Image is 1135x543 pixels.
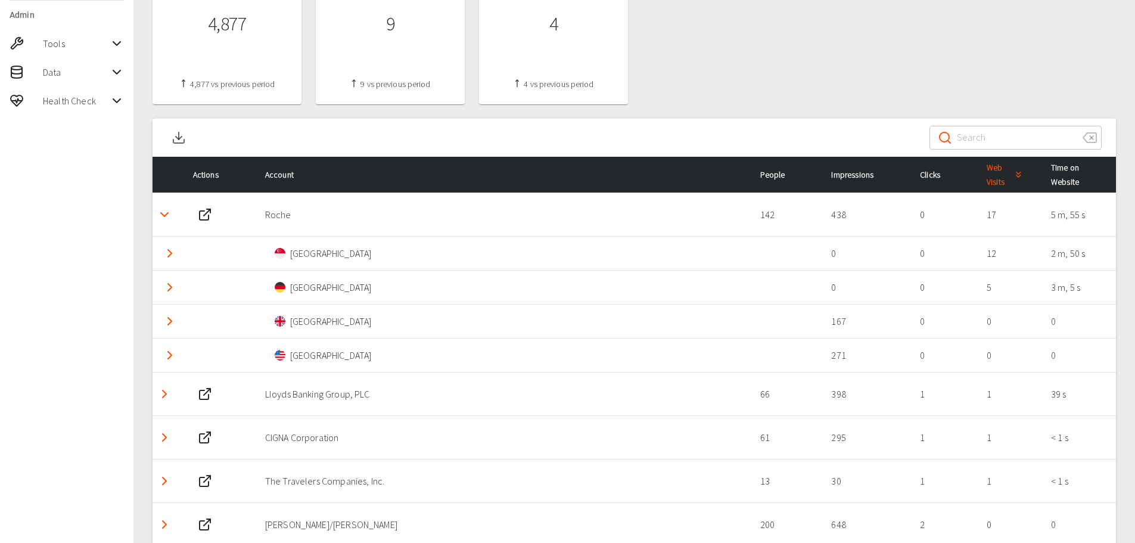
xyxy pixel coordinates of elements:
p: 61 [760,430,813,445]
p: < 1 s [1051,474,1106,488]
p: 295 [831,430,901,445]
p: 5 [987,280,1032,294]
div: People [760,167,813,182]
button: Detail panel visibility toggle [153,513,176,536]
button: Detail panel visibility toggle [153,469,176,493]
p: The Travelers Companies, Inc. [265,474,741,488]
p: Lloyds Banking Group, PLC [265,387,741,401]
p: 0 [1051,517,1106,532]
p: 1 [987,387,1032,401]
span: Data [43,65,110,79]
button: Detail panel visibility toggle [153,203,176,226]
p: 398 [831,387,901,401]
p: 0 [831,280,901,294]
button: Web Site [193,382,217,406]
h1: 4 [549,13,558,35]
div: Time on Website [1051,160,1106,189]
p: 271 [831,348,901,362]
p: 0 [831,246,901,260]
button: Web Site [193,426,217,449]
img: us [275,350,285,361]
p: 0 [920,348,968,362]
div: Actions [193,167,246,182]
p: 0 [1051,348,1106,362]
p: 200 [760,517,813,532]
span: Actions [193,167,238,182]
p: 2 m, 50 s [1051,246,1106,260]
p: 66 [760,387,813,401]
div: Web Visits [987,160,1032,189]
p: 167 [831,314,901,328]
p: 0 [920,246,968,260]
p: 0 [920,280,968,294]
span: Tools [43,36,110,51]
p: 142 [760,207,813,222]
h1: 9 [386,13,395,35]
div: Impressions [831,167,901,182]
button: Detail panel visibility toggle [153,382,176,406]
p: 30 [831,474,901,488]
p: 1 [987,474,1032,488]
p: 17 [987,207,1032,222]
p: CIGNA Corporation [265,430,741,445]
span: Account [265,167,313,182]
div: Account [265,167,741,182]
button: Detail panel visibility toggle [158,241,182,265]
p: 0 [987,348,1032,362]
p: 0 [920,207,968,222]
p: [GEOGRAPHIC_DATA] [290,246,372,260]
p: 1 [920,387,968,401]
p: 1 [987,430,1032,445]
p: 13 [760,474,813,488]
button: Detail panel visibility toggle [153,426,176,449]
button: Detail panel visibility toggle [158,309,182,333]
p: 0 [987,314,1032,328]
span: Impressions [831,167,893,182]
span: Web Visits [987,160,1026,189]
h1: 4,877 [208,13,247,35]
span: Time on Website [1051,160,1101,189]
button: Detail panel visibility toggle [158,275,182,299]
p: Roche [265,207,741,222]
p: 648 [831,517,901,532]
p: 0 [1051,314,1106,328]
p: 39 s [1051,387,1106,401]
button: Detail panel visibility toggle [158,343,182,367]
p: 5 m, 55 s [1051,207,1106,222]
p: 1 [920,430,968,445]
button: Download [167,119,191,157]
p: 0 [920,314,968,328]
span: Health Check [43,94,110,108]
p: [GEOGRAPHIC_DATA] [290,314,372,328]
img: de [275,282,285,293]
div: Clicks [920,167,968,182]
span: People [760,167,804,182]
p: < 1 s [1051,430,1106,445]
svg: Search [938,131,952,145]
p: 438 [831,207,901,222]
p: 12 [987,246,1032,260]
span: Clicks [920,167,959,182]
img: sg [275,248,285,259]
h4: 4 vs previous period [489,79,618,90]
button: Web Site [193,469,217,493]
p: [GEOGRAPHIC_DATA] [290,348,372,362]
p: 1 [920,474,968,488]
h4: 9 vs previous period [325,79,455,90]
button: Web Site [193,203,217,226]
p: 3 m, 5 s [1051,280,1106,294]
input: Search [957,121,1073,154]
p: 0 [987,517,1032,532]
p: 2 [920,517,968,532]
h4: 4,877 vs previous period [162,79,292,90]
button: Web Site [193,513,217,536]
img: gb [275,316,285,327]
p: [PERSON_NAME]/[PERSON_NAME] [265,517,741,532]
p: [GEOGRAPHIC_DATA] [290,280,372,294]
